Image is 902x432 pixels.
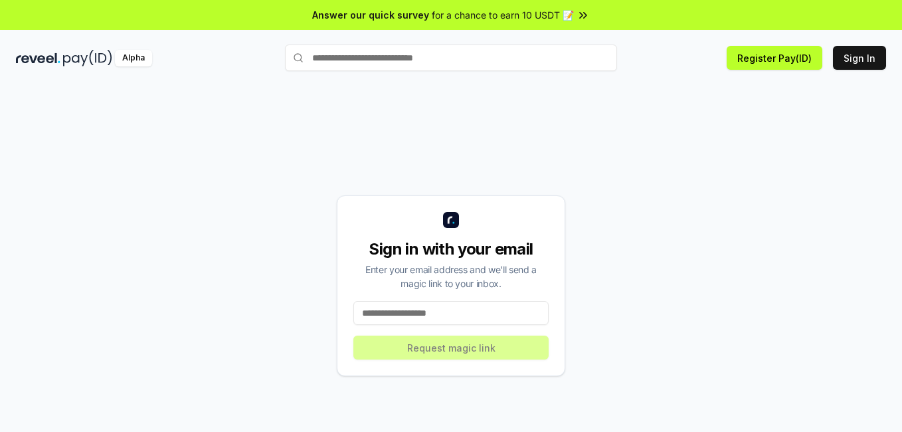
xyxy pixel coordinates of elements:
button: Register Pay(ID) [727,46,822,70]
span: for a chance to earn 10 USDT 📝 [432,8,574,22]
span: Answer our quick survey [312,8,429,22]
div: Alpha [115,50,152,66]
div: Sign in with your email [353,239,549,260]
button: Sign In [833,46,886,70]
div: Enter your email address and we’ll send a magic link to your inbox. [353,263,549,290]
img: logo_small [443,212,459,228]
img: reveel_dark [16,50,60,66]
img: pay_id [63,50,112,66]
